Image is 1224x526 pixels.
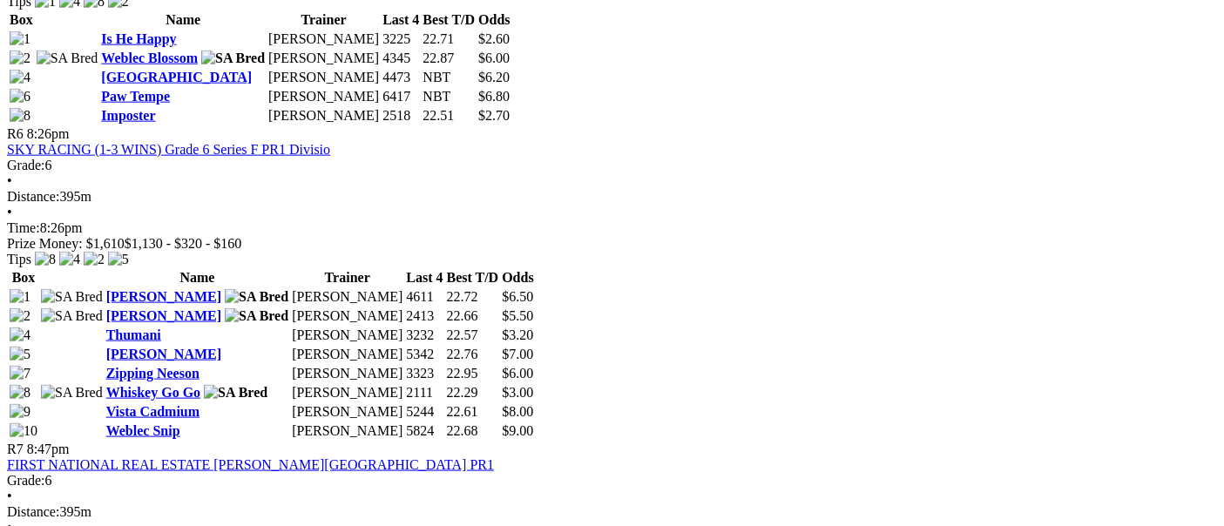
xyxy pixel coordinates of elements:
td: 4611 [405,288,443,306]
td: [PERSON_NAME] [267,107,380,125]
img: 10 [10,423,37,439]
div: 395m [7,189,1217,205]
th: Last 4 [382,11,420,29]
span: $8.00 [502,404,533,419]
div: 6 [7,473,1217,489]
div: 8:26pm [7,220,1217,236]
td: [PERSON_NAME] [291,365,403,382]
td: 22.61 [446,403,500,421]
a: Paw Tempe [101,89,170,104]
a: [PERSON_NAME] [106,289,221,304]
td: 6417 [382,88,420,105]
span: 8:47pm [27,442,70,456]
span: Distance: [7,189,59,204]
img: SA Bred [41,385,103,401]
th: Best T/D [422,11,476,29]
td: 22.87 [422,50,476,67]
img: SA Bred [41,289,103,305]
th: Trainer [267,11,380,29]
span: Box [12,270,36,285]
a: Imposter [101,108,155,123]
td: 2518 [382,107,420,125]
td: 22.71 [422,30,476,48]
td: [PERSON_NAME] [291,422,403,440]
span: • [7,205,12,219]
span: $5.50 [502,308,533,323]
td: 4345 [382,50,420,67]
td: 5244 [405,403,443,421]
td: 22.95 [446,365,500,382]
td: [PERSON_NAME] [267,88,380,105]
td: 22.76 [446,346,500,363]
th: Odds [477,11,511,29]
span: R6 [7,126,24,141]
span: $7.00 [502,347,533,361]
span: Grade: [7,473,45,488]
th: Name [105,269,290,287]
span: $6.00 [502,366,533,381]
td: 5824 [405,422,443,440]
a: [PERSON_NAME] [106,308,221,323]
td: NBT [422,88,476,105]
img: 1 [10,289,30,305]
span: • [7,173,12,188]
td: 22.29 [446,384,500,401]
td: 3232 [405,327,443,344]
td: 22.72 [446,288,500,306]
img: 7 [10,366,30,381]
img: SA Bred [201,51,265,66]
img: 1 [10,31,30,47]
a: Is He Happy [101,31,176,46]
div: 6 [7,158,1217,173]
th: Name [100,11,266,29]
td: [PERSON_NAME] [291,346,403,363]
a: Whiskey Go Go [106,385,200,400]
a: Thumani [106,327,161,342]
td: 4473 [382,69,420,86]
td: 22.66 [446,307,500,325]
a: [GEOGRAPHIC_DATA] [101,70,252,84]
a: Weblec Blossom [101,51,198,65]
img: 8 [35,252,56,267]
img: 2 [10,308,30,324]
img: SA Bred [37,51,98,66]
a: Weblec Snip [106,423,180,438]
img: 4 [59,252,80,267]
span: Box [10,12,33,27]
span: $3.20 [502,327,533,342]
img: 9 [10,404,30,420]
span: R7 [7,442,24,456]
td: 3225 [382,30,420,48]
img: SA Bred [204,385,267,401]
a: SKY RACING (1-3 WINS) Grade 6 Series F PR1 Divisio [7,142,330,157]
span: Distance: [7,504,59,519]
img: 5 [108,252,129,267]
td: [PERSON_NAME] [291,384,403,401]
a: Vista Cadmium [106,404,199,419]
img: SA Bred [225,308,288,324]
span: $6.50 [502,289,533,304]
td: [PERSON_NAME] [291,307,403,325]
th: Last 4 [405,269,443,287]
td: 2413 [405,307,443,325]
td: NBT [422,69,476,86]
span: $2.60 [478,31,510,46]
th: Trainer [291,269,403,287]
img: 2 [84,252,105,267]
img: 6 [10,89,30,105]
td: [PERSON_NAME] [291,403,403,421]
span: Tips [7,252,31,266]
img: SA Bred [41,308,103,324]
a: FIRST NATIONAL REAL ESTATE [PERSON_NAME][GEOGRAPHIC_DATA] PR1 [7,457,494,472]
span: $6.00 [478,51,510,65]
span: 8:26pm [27,126,70,141]
td: 5342 [405,346,443,363]
img: 4 [10,70,30,85]
a: Zipping Neeson [106,366,199,381]
span: $2.70 [478,108,510,123]
img: 8 [10,108,30,124]
th: Odds [501,269,534,287]
td: 2111 [405,384,443,401]
div: 395m [7,504,1217,520]
img: 4 [10,327,30,343]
